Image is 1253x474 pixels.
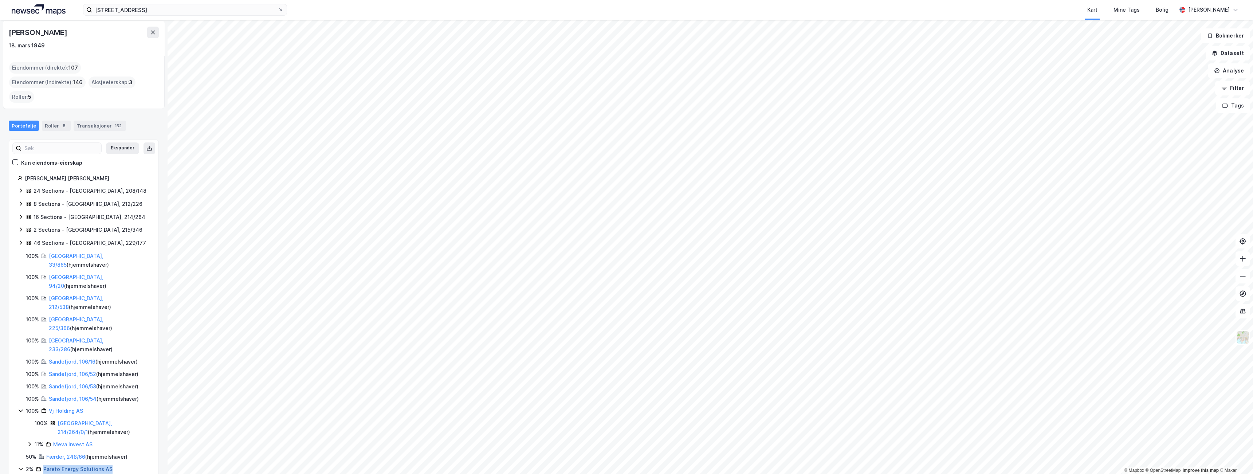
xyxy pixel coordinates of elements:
[34,213,145,222] div: 16 Sections - [GEOGRAPHIC_DATA], 214/264
[26,273,39,282] div: 100%
[49,396,97,402] a: Sandefjord, 106/54
[1217,439,1253,474] div: Kontrollprogram for chat
[9,121,39,131] div: Portefølje
[1156,5,1168,14] div: Bolig
[1087,5,1097,14] div: Kart
[92,4,278,15] input: Søk på adresse, matrikkel, gårdeiere, leietakere eller personer
[49,252,150,269] div: ( hjemmelshaver )
[43,466,113,472] a: Pareto Energy Solutions AS
[25,174,150,183] div: [PERSON_NAME] [PERSON_NAME]
[1217,439,1253,474] iframe: Chat Widget
[26,395,39,403] div: 100%
[49,315,150,333] div: ( hjemmelshaver )
[21,143,101,154] input: Søk
[129,78,133,87] span: 3
[49,370,138,379] div: ( hjemmelshaver )
[26,315,39,324] div: 100%
[1215,81,1250,95] button: Filter
[9,62,81,74] div: Eiendommer (direkte) :
[26,252,39,260] div: 100%
[28,93,31,101] span: 5
[49,408,83,414] a: Vj Holding AS
[49,253,103,268] a: [GEOGRAPHIC_DATA], 33/865
[49,294,150,312] div: ( hjemmelshaver )
[35,440,43,449] div: 11%
[26,465,34,474] div: 2%
[46,454,85,460] a: Færder, 248/66
[49,382,138,391] div: ( hjemmelshaver )
[58,420,112,435] a: [GEOGRAPHIC_DATA], 214/264/0/1
[1208,63,1250,78] button: Analyse
[58,419,150,436] div: ( hjemmelshaver )
[49,383,96,389] a: Sandefjord, 106/53
[1124,468,1144,473] a: Mapbox
[49,295,103,310] a: [GEOGRAPHIC_DATA], 212/538
[49,273,150,290] div: ( hjemmelshaver )
[9,27,68,38] div: [PERSON_NAME]
[9,41,45,50] div: 18. mars 1949
[60,122,68,129] div: 5
[34,239,146,247] div: 46 Sections - [GEOGRAPHIC_DATA], 229/177
[49,359,95,365] a: Sandefjord, 106/16
[34,226,142,234] div: 2 Sections - [GEOGRAPHIC_DATA], 215/346
[49,357,138,366] div: ( hjemmelshaver )
[1206,46,1250,60] button: Datasett
[34,200,142,208] div: 8 Sections - [GEOGRAPHIC_DATA], 212/226
[73,78,83,87] span: 146
[53,441,93,447] a: Meva Invest AS
[49,316,103,331] a: [GEOGRAPHIC_DATA], 225/366
[42,121,71,131] div: Roller
[12,4,66,15] img: logo.a4113a55bc3d86da70a041830d287a7e.svg
[68,63,78,72] span: 107
[49,336,150,354] div: ( hjemmelshaver )
[9,77,86,88] div: Eiendommer (Indirekte) :
[1216,98,1250,113] button: Tags
[74,121,126,131] div: Transaksjoner
[1188,5,1230,14] div: [PERSON_NAME]
[26,294,39,303] div: 100%
[49,337,103,352] a: [GEOGRAPHIC_DATA], 233/286
[21,158,82,167] div: Kun eiendoms-eierskap
[26,407,39,415] div: 100%
[35,419,48,428] div: 100%
[49,395,139,403] div: ( hjemmelshaver )
[1146,468,1181,473] a: OpenStreetMap
[26,336,39,345] div: 100%
[113,122,123,129] div: 152
[49,371,96,377] a: Sandefjord, 106/52
[26,382,39,391] div: 100%
[26,370,39,379] div: 100%
[106,142,139,154] button: Ekspander
[1113,5,1140,14] div: Mine Tags
[9,91,34,103] div: Roller :
[89,77,135,88] div: Aksjeeierskap :
[1201,28,1250,43] button: Bokmerker
[49,274,103,289] a: [GEOGRAPHIC_DATA], 94/20
[26,453,36,461] div: 50%
[1236,330,1250,344] img: Z
[26,357,39,366] div: 100%
[1183,468,1219,473] a: Improve this map
[34,187,146,195] div: 24 Sections - [GEOGRAPHIC_DATA], 208/148
[46,453,127,461] div: ( hjemmelshaver )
